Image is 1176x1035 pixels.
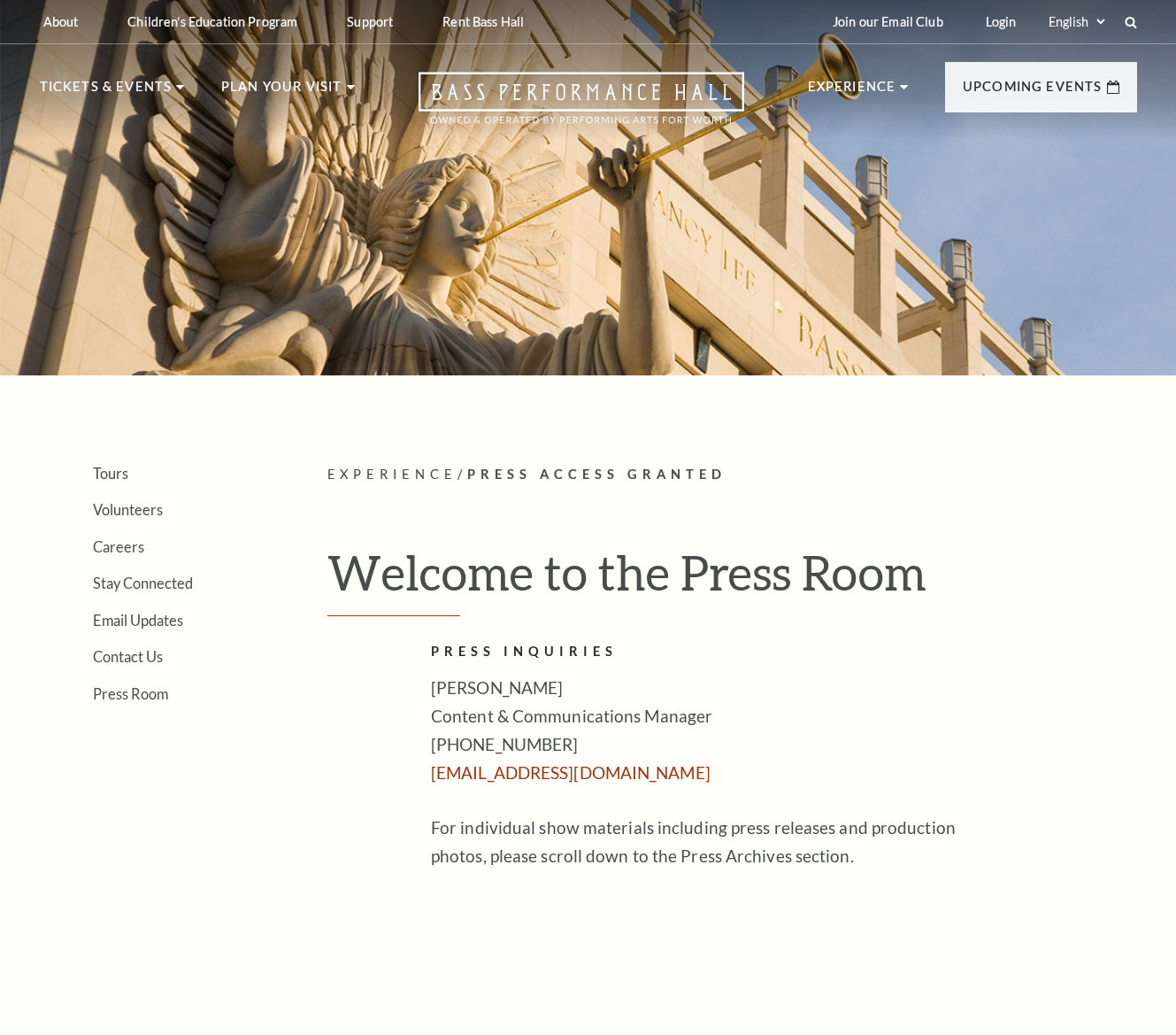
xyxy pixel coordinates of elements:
a: Careers [93,538,144,555]
a: Contact Us [93,648,163,665]
h1: Welcome to the Press Room [327,544,1137,616]
p: Upcoming Events [963,76,1103,108]
a: Volunteers [93,501,163,518]
a: Press Room [93,685,168,702]
span: Press Access Granted [467,467,726,482]
p: Tickets & Events [40,76,173,108]
a: Stay Connected [93,575,193,591]
p: [PERSON_NAME] Content & Communications Manager [PHONE_NUMBER] [431,674,1006,787]
p: / [327,464,1137,486]
p: Support [347,14,393,29]
p: Rent Bass Hall [442,14,524,29]
p: For individual show materials including press releases and production photos, please scroll down ... [431,814,1006,870]
p: Children's Education Program [127,14,297,29]
a: Tours [93,465,128,482]
p: About [43,14,79,29]
span: Experience [327,467,458,482]
select: Select: [1045,13,1108,30]
h2: PRESS INQUIRIES [431,641,1006,663]
p: Experience [808,76,896,108]
p: Plan Your Visit [221,76,342,108]
a: [EMAIL_ADDRESS][DOMAIN_NAME] [431,762,711,783]
a: Email Updates [93,612,183,629]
